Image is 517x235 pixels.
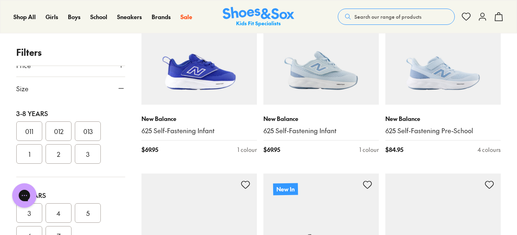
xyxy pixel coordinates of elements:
[16,203,42,223] button: 3
[16,121,42,141] button: 011
[16,144,42,164] button: 1
[16,83,28,93] span: Size
[68,13,80,21] a: Boys
[117,13,142,21] a: Sneakers
[354,13,421,20] span: Search our range of products
[46,13,58,21] a: Girls
[90,13,107,21] a: School
[359,145,379,154] div: 1 colour
[75,203,101,223] button: 5
[75,144,101,164] button: 3
[141,114,257,123] p: New Balance
[46,121,72,141] button: 012
[46,144,72,164] button: 2
[263,114,379,123] p: New Balance
[338,9,455,25] button: Search our range of products
[180,13,192,21] a: Sale
[478,145,501,154] div: 4 colours
[263,145,280,154] span: $ 69.95
[16,46,125,59] p: Filters
[237,145,257,154] div: 1 colour
[263,126,379,135] a: 625 Self-Fastening Infant
[223,7,294,27] img: SNS_Logo_Responsive.svg
[223,7,294,27] a: Shoes & Sox
[46,203,72,223] button: 4
[75,121,101,141] button: 013
[16,190,125,200] div: 8+ Years
[385,145,403,154] span: $ 84.95
[16,77,125,100] button: Size
[141,126,257,135] a: 625 Self-Fastening Infant
[8,180,41,211] iframe: Gorgias live chat messenger
[385,114,501,123] p: New Balance
[141,145,158,154] span: $ 69.95
[273,183,298,195] p: New In
[13,13,36,21] a: Shop All
[16,108,125,118] div: 3-8 Years
[385,126,501,135] a: 625 Self-Fastening Pre-School
[152,13,171,21] a: Brands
